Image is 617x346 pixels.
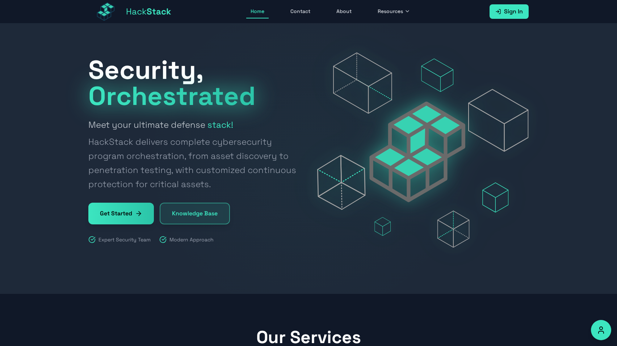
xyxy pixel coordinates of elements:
a: Knowledge Base [160,203,230,224]
h2: Our Services [88,329,529,346]
span: Stack [147,6,171,17]
span: HackStack delivers complete cybersecurity program orchestration, from asset discovery to penetrat... [88,135,300,191]
span: Sign In [504,7,523,16]
a: Sign In [490,4,529,19]
h2: Meet your ultimate defense [88,118,300,191]
span: Resources [378,8,403,15]
span: Orchestrated [88,79,256,113]
a: Home [246,5,269,18]
a: Contact [286,5,315,18]
div: Modern Approach [159,236,214,243]
a: Get Started [88,203,154,224]
div: Expert Security Team [88,236,151,243]
h1: Security, [88,57,300,109]
button: Resources [373,5,415,18]
span: Hack [126,6,171,17]
strong: stack! [207,119,233,130]
a: About [332,5,356,18]
button: Accessibility Options [591,320,611,340]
